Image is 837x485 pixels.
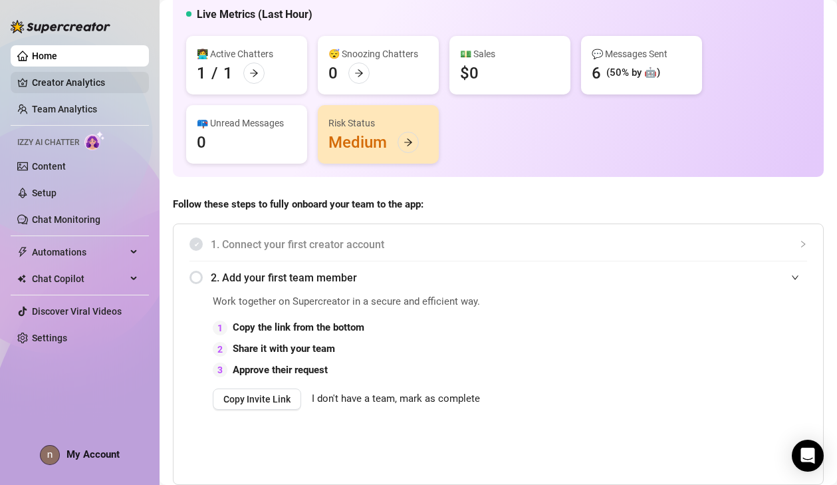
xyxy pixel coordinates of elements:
[799,240,807,248] span: collapsed
[11,20,110,33] img: logo-BBDzfeDw.svg
[189,228,807,261] div: 1. Connect your first creator account
[32,268,126,289] span: Chat Copilot
[328,63,338,84] div: 0
[197,116,297,130] div: 📪 Unread Messages
[197,47,297,61] div: 👩‍💻 Active Chatters
[32,242,126,263] span: Automations
[233,343,335,355] strong: Share it with your team
[189,261,807,294] div: 2. Add your first team member
[312,391,480,407] span: I don't have a team, mark as complete
[354,69,364,78] span: arrow-right
[249,69,259,78] span: arrow-right
[32,51,57,61] a: Home
[606,65,660,81] div: (50% by 🤖)
[17,136,79,149] span: Izzy AI Chatter
[32,333,67,343] a: Settings
[541,294,807,464] iframe: Adding Team Members
[213,389,301,410] button: Copy Invite Link
[223,63,233,84] div: 1
[213,363,227,377] div: 3
[173,198,423,210] strong: Follow these steps to fully onboard your team to the app:
[32,104,97,114] a: Team Analytics
[41,446,59,464] img: ACg8ocJ7sqaRYEjjt2Mz2wCn5Jj5692-fBTsWo3i2YgytbimXg=s96-c
[592,47,691,61] div: 💬 Messages Sent
[32,188,57,198] a: Setup
[592,63,601,84] div: 6
[791,273,799,281] span: expanded
[32,214,100,225] a: Chat Monitoring
[32,161,66,172] a: Content
[197,7,312,23] h5: Live Metrics (Last Hour)
[17,247,28,257] span: thunderbolt
[17,274,26,283] img: Chat Copilot
[233,321,364,333] strong: Copy the link from the bottom
[792,440,824,472] div: Open Intercom Messenger
[32,72,138,93] a: Creator Analytics
[460,63,479,84] div: $0
[211,236,807,253] span: 1. Connect your first creator account
[460,47,560,61] div: 💵 Sales
[213,321,227,335] div: 1
[32,306,122,317] a: Discover Viral Videos
[66,448,120,460] span: My Account
[213,294,508,310] span: Work together on Supercreator in a secure and efficient way.
[328,47,428,61] div: 😴 Snoozing Chatters
[197,132,206,153] div: 0
[233,364,328,376] strong: Approve their request
[328,116,428,130] div: Risk Status
[213,342,227,357] div: 2
[197,63,206,84] div: 1
[84,131,105,150] img: AI Chatter
[211,269,807,286] span: 2. Add your first team member
[404,138,413,147] span: arrow-right
[223,394,291,404] span: Copy Invite Link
